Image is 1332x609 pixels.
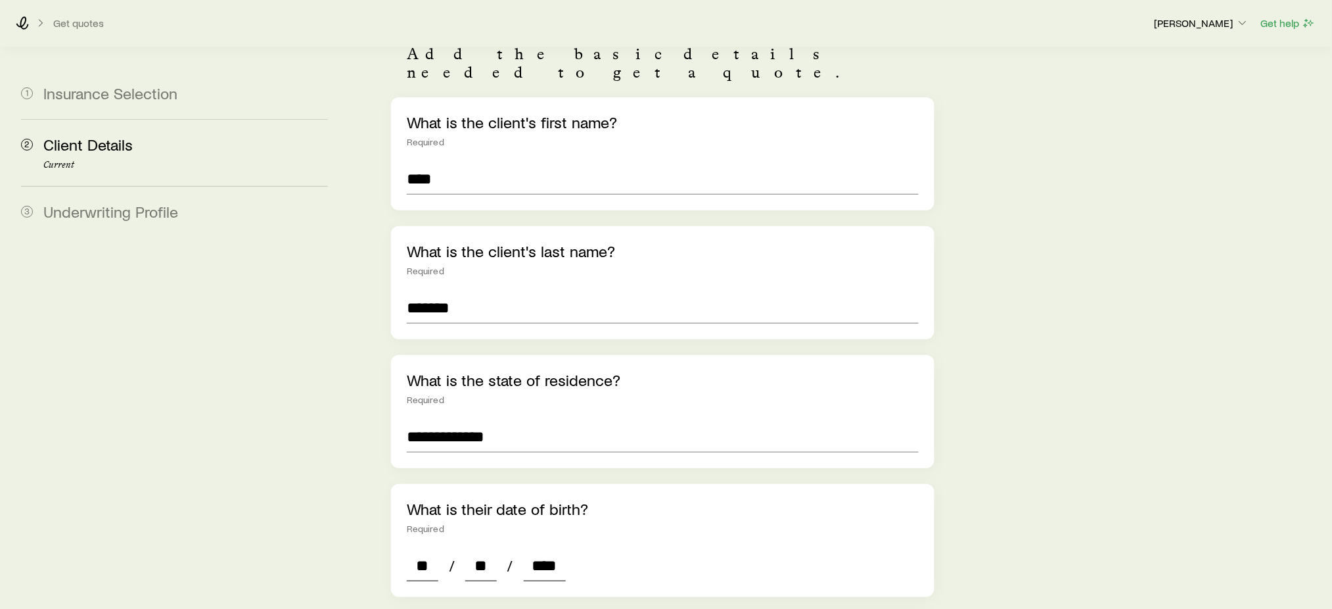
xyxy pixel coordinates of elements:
span: / [502,556,518,575]
span: Underwriting Profile [43,202,178,221]
span: 3 [21,206,33,218]
span: Insurance Selection [43,84,177,103]
p: What is the client's last name? [407,242,919,260]
span: 2 [21,139,33,151]
p: Current [43,160,328,170]
div: Required [407,266,919,276]
p: What is the state of residence? [407,371,919,389]
button: Get help [1260,16,1316,31]
div: Required [407,395,919,405]
div: Required [407,524,919,534]
button: [PERSON_NAME] [1154,16,1250,32]
span: 1 [21,87,33,99]
span: Client Details [43,135,133,154]
p: [PERSON_NAME] [1155,16,1249,30]
p: Add the basic details needed to get a quote. [407,45,919,82]
button: Get quotes [53,17,104,30]
p: What is their date of birth? [407,500,919,518]
span: / [444,556,460,575]
div: Required [407,137,919,147]
p: What is the client's first name? [407,113,919,132]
